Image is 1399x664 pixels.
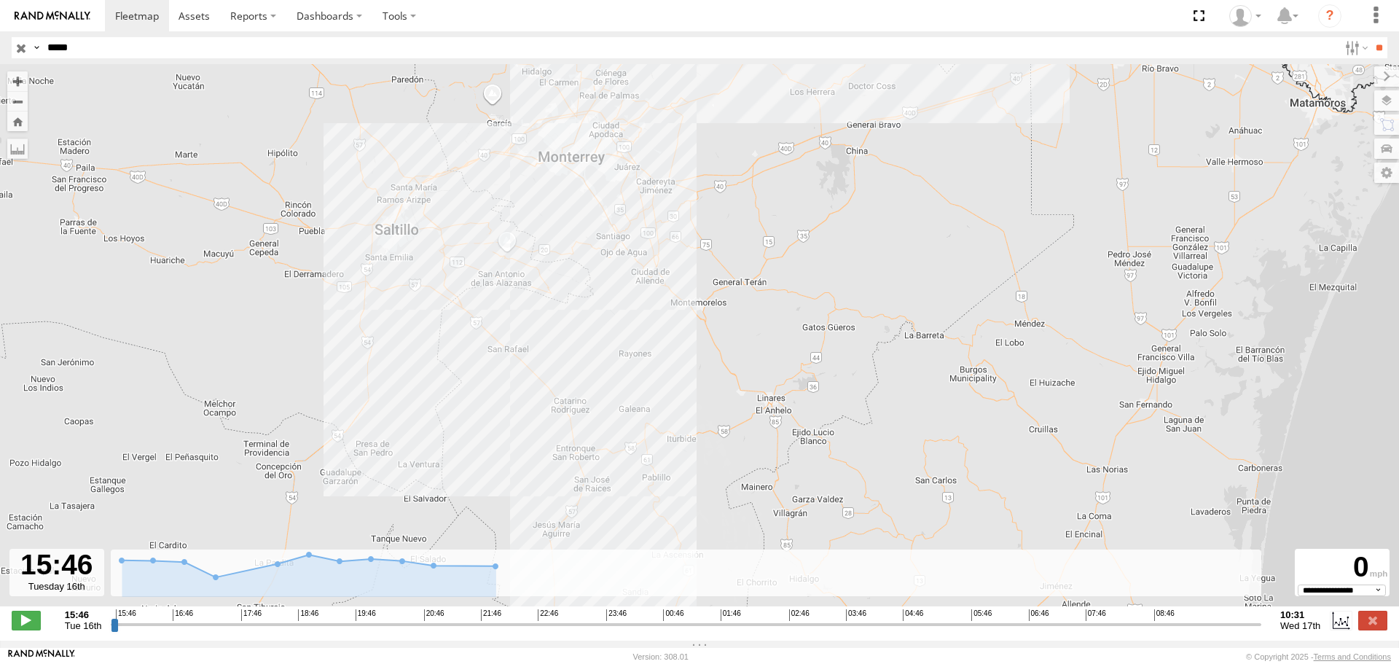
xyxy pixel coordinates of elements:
[7,91,28,112] button: Zoom out
[606,609,627,621] span: 23:46
[1086,609,1106,621] span: 07:46
[1029,609,1049,621] span: 06:46
[1318,4,1341,28] i: ?
[7,138,28,159] label: Measure
[1314,652,1391,661] a: Terms and Conditions
[12,611,41,630] label: Play/Stop
[7,112,28,131] button: Zoom Home
[481,609,501,621] span: 21:46
[971,609,992,621] span: 05:46
[789,609,810,621] span: 02:46
[721,609,741,621] span: 01:46
[1224,5,1266,27] div: Caseta Laredo TX
[15,11,90,21] img: rand-logo.svg
[31,37,42,58] label: Search Query
[1297,551,1387,585] div: 0
[8,649,75,664] a: Visit our Website
[633,652,689,661] div: Version: 308.01
[173,609,193,621] span: 16:46
[1339,37,1371,58] label: Search Filter Options
[846,609,866,621] span: 03:46
[116,609,136,621] span: 15:46
[538,609,558,621] span: 22:46
[424,609,444,621] span: 20:46
[1280,620,1320,631] span: Wed 17th Sep 2025
[903,609,923,621] span: 04:46
[298,609,318,621] span: 18:46
[1280,609,1320,620] strong: 10:31
[1358,611,1387,630] label: Close
[663,609,683,621] span: 00:46
[65,620,102,631] span: Tue 16th Sep 2025
[65,609,102,620] strong: 15:46
[1246,652,1391,661] div: © Copyright 2025 -
[241,609,262,621] span: 17:46
[1374,163,1399,183] label: Map Settings
[356,609,376,621] span: 19:46
[7,71,28,91] button: Zoom in
[1154,609,1175,621] span: 08:46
